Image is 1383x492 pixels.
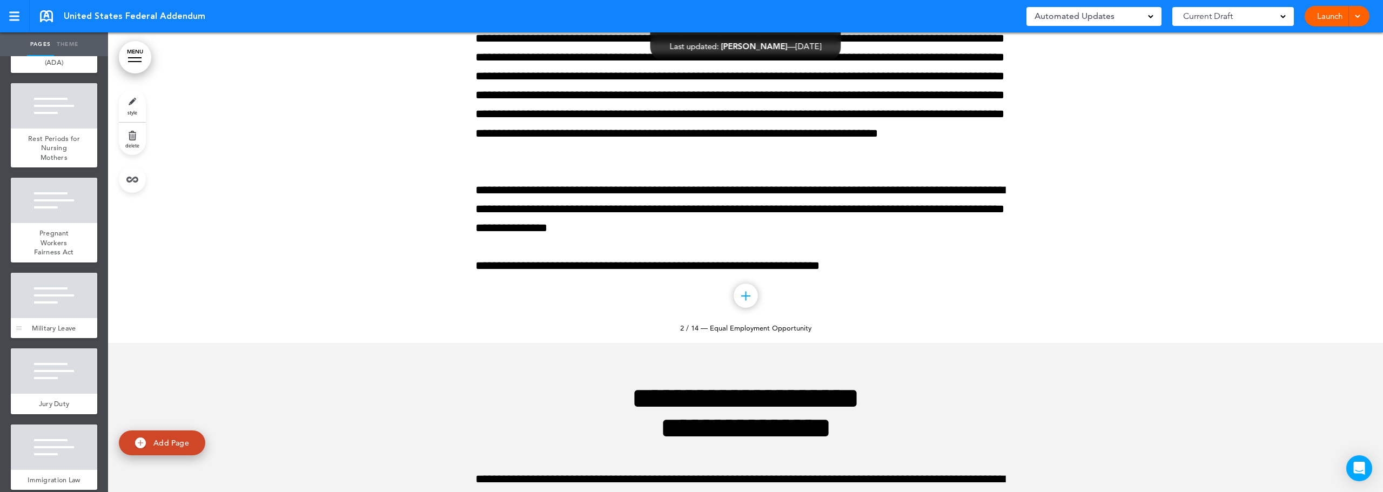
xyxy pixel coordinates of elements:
a: Jury Duty [11,394,97,414]
a: Immigration Law [11,470,97,490]
span: Immigration Law [28,475,80,484]
span: Jury Duty [39,399,70,408]
a: Pages [27,32,54,56]
a: Add Page [119,430,205,456]
a: Pregnant Workers Fairness Act [11,223,97,262]
span: 2 / 14 [680,323,699,332]
span: Automated Updates [1035,9,1115,24]
span: [PERSON_NAME] [721,41,788,51]
a: style [119,90,146,122]
span: Military Leave [32,323,76,333]
span: Current Draft [1183,9,1233,24]
span: [DATE] [796,41,822,51]
span: — [701,323,708,332]
a: delete [119,123,146,155]
span: Add Page [153,438,189,448]
a: Military Leave [11,318,97,339]
a: Theme [54,32,81,56]
span: Rest Periods for Nursing Mothers [28,134,80,162]
img: add.svg [135,437,146,448]
span: Pregnant Workers Fairness Act [34,228,74,257]
span: Last updated: [670,41,719,51]
span: style [127,109,137,116]
a: MENU [119,41,151,73]
a: Launch [1313,6,1347,26]
span: delete [125,142,139,149]
div: Open Intercom Messenger [1346,455,1372,481]
div: — [670,42,822,50]
span: Equal Employment Opportunity [710,323,811,332]
a: Rest Periods for Nursing Mothers [11,129,97,168]
span: United States Federal Addendum [64,10,205,22]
